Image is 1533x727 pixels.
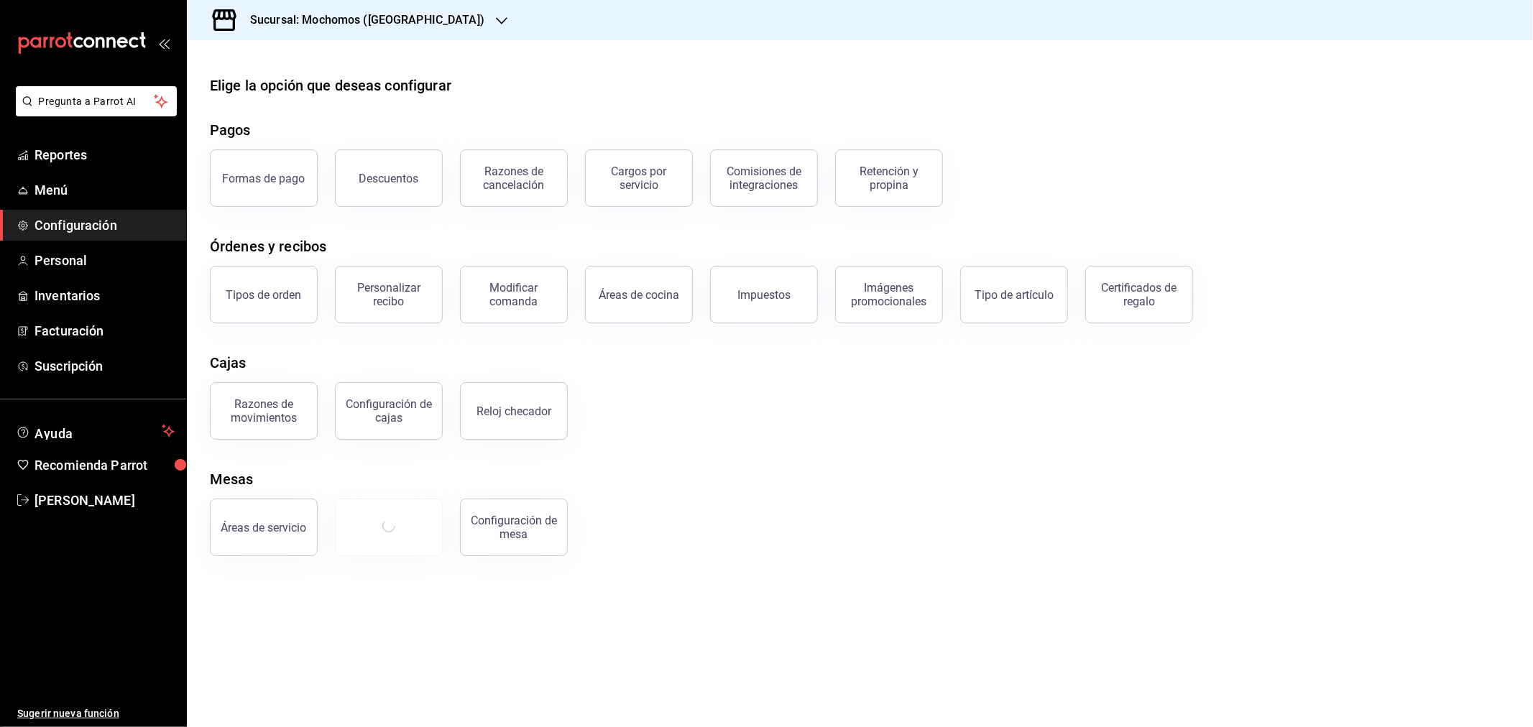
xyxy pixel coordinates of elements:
div: Impuestos [737,288,791,302]
div: Imágenes promocionales [844,281,934,308]
span: Personal [34,251,175,270]
span: Recomienda Parrot [34,455,175,475]
span: Ayuda [34,422,156,440]
span: Pregunta a Parrot AI [39,94,155,109]
span: Suscripción [34,356,175,376]
button: Cargos por servicio [585,149,693,207]
span: Inventarios [34,286,175,305]
span: Facturación [34,321,175,341]
div: Reloj checador [477,404,551,418]
h3: Sucursal: Mochomos ([GEOGRAPHIC_DATA]) [239,11,484,29]
div: Áreas de servicio [221,521,307,534]
button: Áreas de cocina [585,266,693,323]
button: Áreas de servicio [210,499,318,556]
div: Certificados de regalo [1095,281,1184,308]
button: Razones de movimientos [210,382,318,440]
button: Formas de pago [210,149,318,207]
span: Menú [34,180,175,200]
div: Configuración de mesa [469,514,558,541]
div: Áreas de cocina [599,288,679,302]
span: Configuración [34,216,175,235]
span: Sugerir nueva función [17,706,175,721]
button: Retención y propina [835,149,943,207]
button: Tipos de orden [210,266,318,323]
div: Formas de pago [223,172,305,185]
button: Impuestos [710,266,818,323]
button: Personalizar recibo [335,266,443,323]
div: Configuración de cajas [344,397,433,425]
div: Modificar comanda [469,281,558,308]
div: Tipos de orden [226,288,302,302]
button: Comisiones de integraciones [710,149,818,207]
button: Tipo de artículo [960,266,1068,323]
div: Retención y propina [844,165,934,192]
button: Imágenes promocionales [835,266,943,323]
button: Descuentos [335,149,443,207]
div: Mesas [210,468,254,490]
div: Razones de cancelación [469,165,558,192]
div: Órdenes y recibos [210,236,326,257]
button: open_drawer_menu [158,37,170,49]
div: Personalizar recibo [344,281,433,308]
div: Tipo de artículo [975,288,1054,302]
div: Cargos por servicio [594,165,683,192]
button: Modificar comanda [460,266,568,323]
div: Comisiones de integraciones [719,165,809,192]
button: Reloj checador [460,382,568,440]
span: Reportes [34,145,175,165]
div: Elige la opción que deseas configurar [210,75,451,96]
div: Razones de movimientos [219,397,308,425]
div: Cajas [210,352,247,374]
a: Pregunta a Parrot AI [10,104,177,119]
div: Pagos [210,119,251,141]
span: [PERSON_NAME] [34,491,175,510]
button: Pregunta a Parrot AI [16,86,177,116]
button: Razones de cancelación [460,149,568,207]
div: Descuentos [359,172,419,185]
button: Certificados de regalo [1085,266,1193,323]
button: Configuración de cajas [335,382,443,440]
button: Configuración de mesa [460,499,568,556]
